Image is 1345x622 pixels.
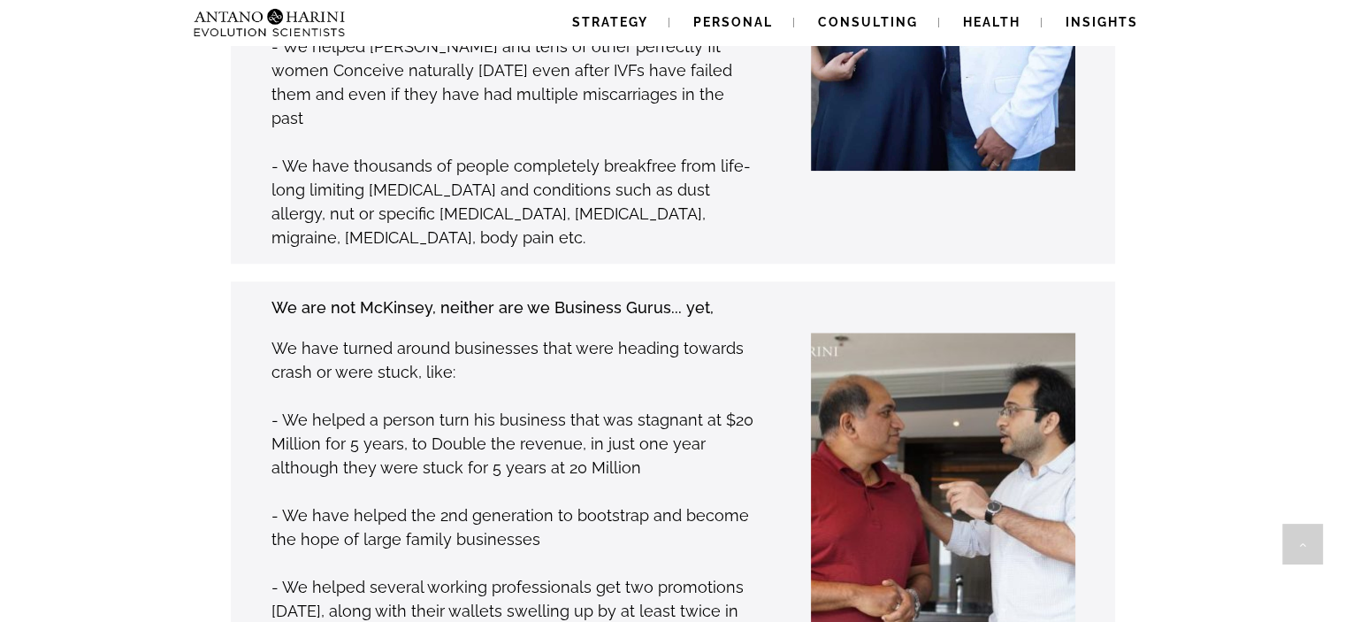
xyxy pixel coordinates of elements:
[271,503,755,551] p: - We have helped the 2nd generation to bootstrap and become the hope of large family businesses
[271,408,755,480] p: - We helped a person turn his business that was stagnant at $20 Million for 5 years, to Double th...
[1066,15,1138,29] span: Insights
[963,15,1020,29] span: Health
[693,15,773,29] span: Personal
[271,154,755,250] p: - We have thousands of people completely breakfree from life-long limiting [MEDICAL_DATA] and con...
[572,15,648,29] span: Strategy
[271,35,755,130] p: - We helped [PERSON_NAME] and tens of other perfectly fit women Conceive naturally [DATE] even af...
[818,15,918,29] span: Consulting
[271,336,755,384] p: We have turned around businesses that were heading towards crash or were stuck, like:
[271,298,714,317] strong: We are not McKinsey, neither are we Business Gurus... yet,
